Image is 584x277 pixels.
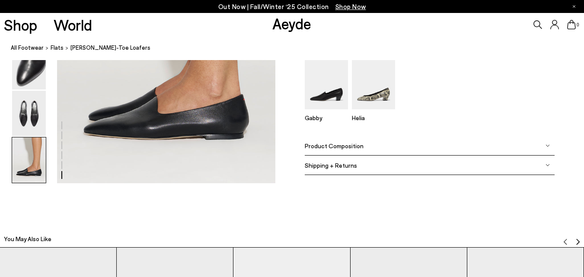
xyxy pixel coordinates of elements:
img: svg%3E [562,239,569,245]
span: Shipping + Returns [305,162,357,169]
span: Navigate to /collections/new-in [335,3,366,10]
img: Vanna Almond-Toe Loafers - Image 5 [12,91,46,136]
img: Vanna Almond-Toe Loafers - Image 4 [12,45,46,90]
span: [PERSON_NAME]-Toe Loafers [70,43,150,52]
a: Aeyde [272,14,311,32]
a: flats [51,43,64,52]
img: Gabby Almond-Toe Loafers [305,52,348,109]
a: Gabby Almond-Toe Loafers Gabby [305,103,348,121]
img: svg%3E [574,239,581,245]
img: Vanna Almond-Toe Loafers - Image 6 [12,137,46,183]
p: Gabby [305,114,348,121]
img: svg%3E [546,163,550,167]
p: Helia [352,114,395,121]
button: Next slide [574,232,581,245]
a: Helia Low-Cut Pumps Helia [352,103,395,121]
a: World [54,17,92,32]
p: Out Now | Fall/Winter ‘25 Collection [218,1,366,12]
img: svg%3E [546,143,550,148]
span: 0 [576,22,580,27]
span: flats [51,44,64,51]
nav: breadcrumb [11,36,584,60]
a: Shop [4,17,37,32]
span: Product Composition [305,142,364,150]
button: Previous slide [562,232,569,245]
a: 0 [567,20,576,29]
h2: You May Also Like [4,235,51,243]
a: All Footwear [11,43,44,52]
img: Helia Low-Cut Pumps [352,52,395,109]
